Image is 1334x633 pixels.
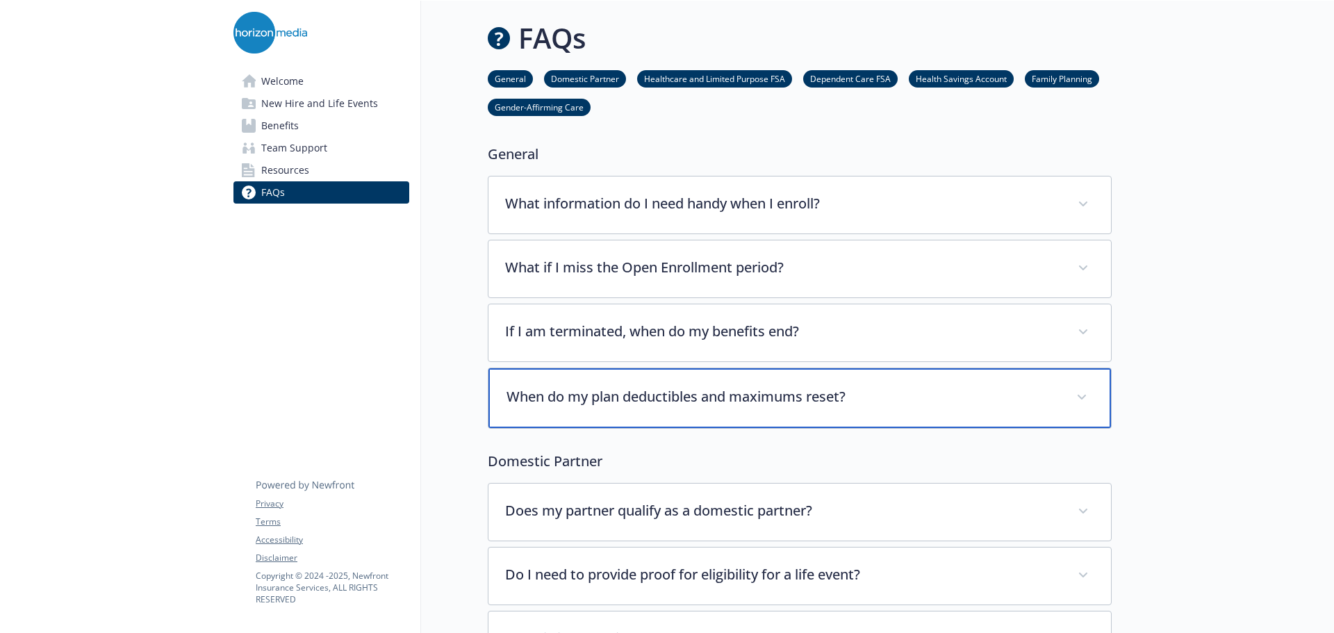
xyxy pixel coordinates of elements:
[488,72,533,85] a: General
[261,159,309,181] span: Resources
[803,72,898,85] a: Dependent Care FSA
[488,304,1111,361] div: If I am terminated, when do my benefits end?
[1025,72,1099,85] a: Family Planning
[233,70,409,92] a: Welcome
[233,115,409,137] a: Benefits
[505,257,1061,278] p: What if I miss the Open Enrollment period?
[261,115,299,137] span: Benefits
[488,240,1111,297] div: What if I miss the Open Enrollment period?
[507,386,1060,407] p: When do my plan deductibles and maximums reset?
[488,451,1112,472] p: Domestic Partner
[256,552,409,564] a: Disclaimer
[909,72,1014,85] a: Health Savings Account
[637,72,792,85] a: Healthcare and Limited Purpose FSA
[233,92,409,115] a: New Hire and Life Events
[544,72,626,85] a: Domestic Partner
[261,70,304,92] span: Welcome
[488,176,1111,233] div: What information do I need handy when I enroll?
[233,137,409,159] a: Team Support
[488,548,1111,605] div: Do I need to provide proof for eligibility for a life event?
[261,181,285,204] span: FAQs
[505,321,1061,342] p: If I am terminated, when do my benefits end?
[518,17,586,59] h1: FAQs
[233,159,409,181] a: Resources
[488,484,1111,541] div: Does my partner qualify as a domestic partner?
[488,100,591,113] a: Gender-Affirming Care
[488,144,1112,165] p: General
[256,534,409,546] a: Accessibility
[256,516,409,528] a: Terms
[261,137,327,159] span: Team Support
[256,498,409,510] a: Privacy
[505,564,1061,585] p: Do I need to provide proof for eligibility for a life event?
[256,570,409,605] p: Copyright © 2024 - 2025 , Newfront Insurance Services, ALL RIGHTS RESERVED
[505,193,1061,214] p: What information do I need handy when I enroll?
[505,500,1061,521] p: Does my partner qualify as a domestic partner?
[488,368,1111,428] div: When do my plan deductibles and maximums reset?
[261,92,378,115] span: New Hire and Life Events
[233,181,409,204] a: FAQs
